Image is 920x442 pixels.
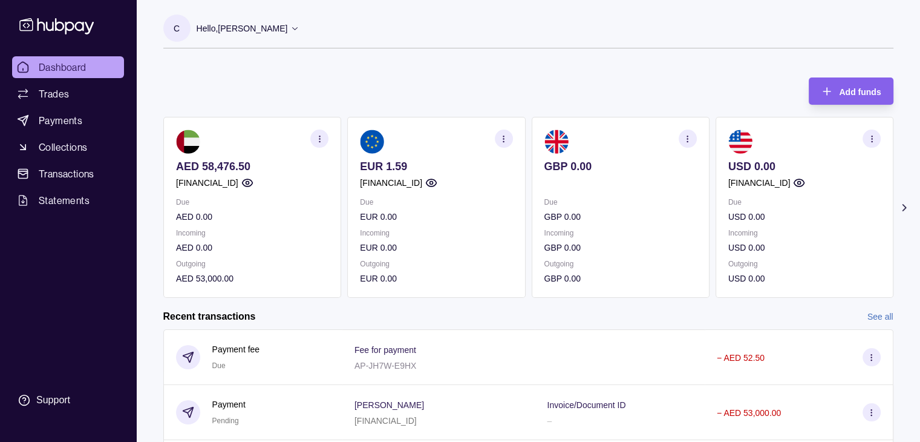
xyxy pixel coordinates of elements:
[809,78,893,105] button: Add funds
[547,416,552,426] p: –
[12,110,124,131] a: Payments
[728,176,790,190] p: [FINANCIAL_ID]
[544,257,696,271] p: Outgoing
[717,408,781,418] p: − AED 53,000.00
[360,226,512,240] p: Incoming
[176,257,328,271] p: Outgoing
[39,60,86,74] span: Dashboard
[12,388,124,413] a: Support
[728,210,880,223] p: USD 0.00
[544,160,696,173] p: GBP 0.00
[12,83,124,105] a: Trades
[197,22,288,35] p: Hello, [PERSON_NAME]
[354,400,424,410] p: [PERSON_NAME]
[728,272,880,285] p: USD 0.00
[360,130,384,154] img: eu
[39,193,90,208] span: Statements
[176,272,328,285] p: AED 53,000.00
[39,167,94,181] span: Transactions
[544,272,696,285] p: GBP 0.00
[544,241,696,254] p: GBP 0.00
[544,210,696,223] p: GBP 0.00
[867,310,893,323] a: See all
[212,343,260,356] p: Payment fee
[728,196,880,209] p: Due
[360,241,512,254] p: EUR 0.00
[547,400,625,410] p: Invoice/Document ID
[39,113,82,128] span: Payments
[212,417,239,425] span: Pending
[36,394,70,407] div: Support
[717,353,765,363] p: − AED 52.50
[176,176,238,190] p: [FINANCIAL_ID]
[544,196,696,209] p: Due
[360,160,512,173] p: EUR 1.59
[360,196,512,209] p: Due
[360,176,422,190] p: [FINANCIAL_ID]
[212,361,226,370] span: Due
[12,56,124,78] a: Dashboard
[174,22,180,35] p: C
[728,226,880,240] p: Incoming
[39,140,87,154] span: Collections
[12,190,124,211] a: Statements
[839,87,881,97] span: Add funds
[544,226,696,240] p: Incoming
[163,310,256,323] h2: Recent transactions
[176,226,328,240] p: Incoming
[176,196,328,209] p: Due
[212,398,246,411] p: Payment
[39,87,69,101] span: Trades
[360,272,512,285] p: EUR 0.00
[12,136,124,158] a: Collections
[360,210,512,223] p: EUR 0.00
[354,361,416,371] p: AP-JH7W-E9HX
[354,416,417,426] p: [FINANCIAL_ID]
[176,130,200,154] img: ae
[176,210,328,223] p: AED 0.00
[354,345,416,355] p: Fee for payment
[544,130,568,154] img: gb
[728,130,752,154] img: us
[176,160,328,173] p: AED 58,476.50
[360,257,512,271] p: Outgoing
[728,241,880,254] p: USD 0.00
[728,160,880,173] p: USD 0.00
[176,241,328,254] p: AED 0.00
[728,257,880,271] p: Outgoing
[12,163,124,185] a: Transactions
